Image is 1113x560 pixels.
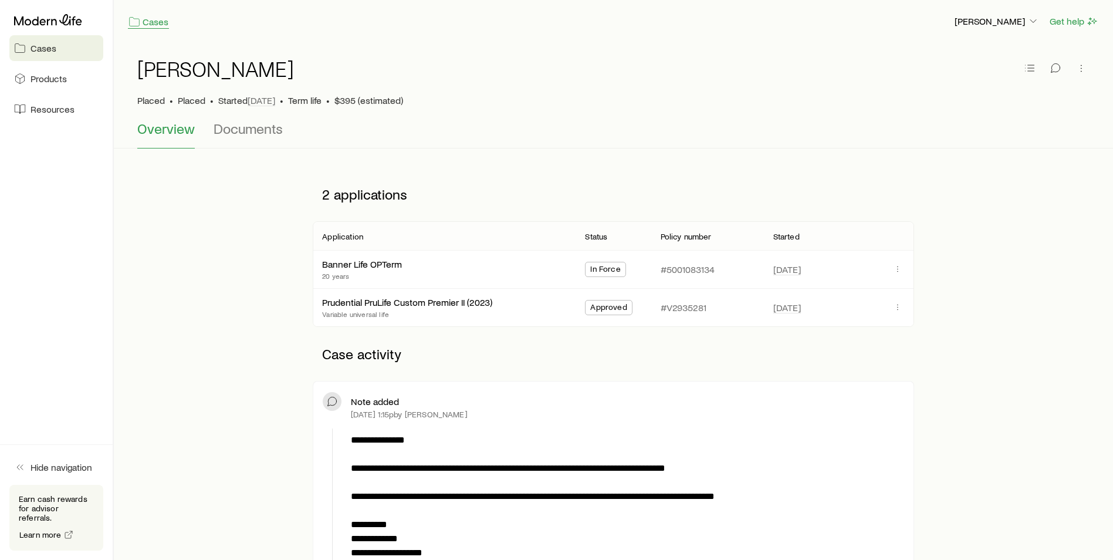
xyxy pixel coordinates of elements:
a: Cases [128,15,169,29]
span: • [280,95,283,106]
p: Started [773,232,800,241]
p: Started [218,95,275,106]
span: [DATE] [773,264,801,275]
span: Products [31,73,67,85]
a: Prudential PruLife Custom Premier II (2023) [322,296,492,308]
a: Cases [9,35,103,61]
h1: [PERSON_NAME] [137,57,294,80]
span: In Force [590,264,620,276]
div: Earn cash rewards for advisor referrals.Learn more [9,485,103,551]
p: Application [322,232,363,241]
p: #V2935281 [661,302,706,313]
span: Documents [214,120,283,137]
a: Products [9,66,103,92]
button: Get help [1049,15,1099,28]
div: Banner Life OPTerm [322,258,402,271]
button: Hide navigation [9,454,103,480]
button: [PERSON_NAME] [954,15,1040,29]
p: Case activity [313,336,914,372]
span: • [326,95,330,106]
p: Policy number [661,232,712,241]
div: Prudential PruLife Custom Premier II (2023) [322,296,492,309]
span: Overview [137,120,195,137]
p: Variable universal life [322,309,492,319]
div: Case details tabs [137,120,1090,149]
span: Cases [31,42,56,54]
p: [DATE] 1:15p by [PERSON_NAME] [351,410,467,419]
p: [PERSON_NAME] [955,15,1039,27]
span: • [170,95,173,106]
p: Note added [351,396,399,407]
p: 20 years [322,271,402,281]
span: Term life [288,95,322,106]
a: Resources [9,96,103,122]
p: Placed [137,95,165,106]
span: Hide navigation [31,461,92,473]
p: #5001083134 [661,264,715,275]
span: • [210,95,214,106]
span: $395 (estimated) [334,95,403,106]
p: 2 applications [313,177,914,212]
a: Banner Life OPTerm [322,258,402,269]
span: [DATE] [773,302,801,313]
span: [DATE] [248,95,275,106]
span: Learn more [19,531,62,539]
p: Status [585,232,607,241]
span: Approved [590,302,627,315]
p: Earn cash rewards for advisor referrals. [19,494,94,522]
span: Resources [31,103,75,115]
span: Placed [178,95,205,106]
